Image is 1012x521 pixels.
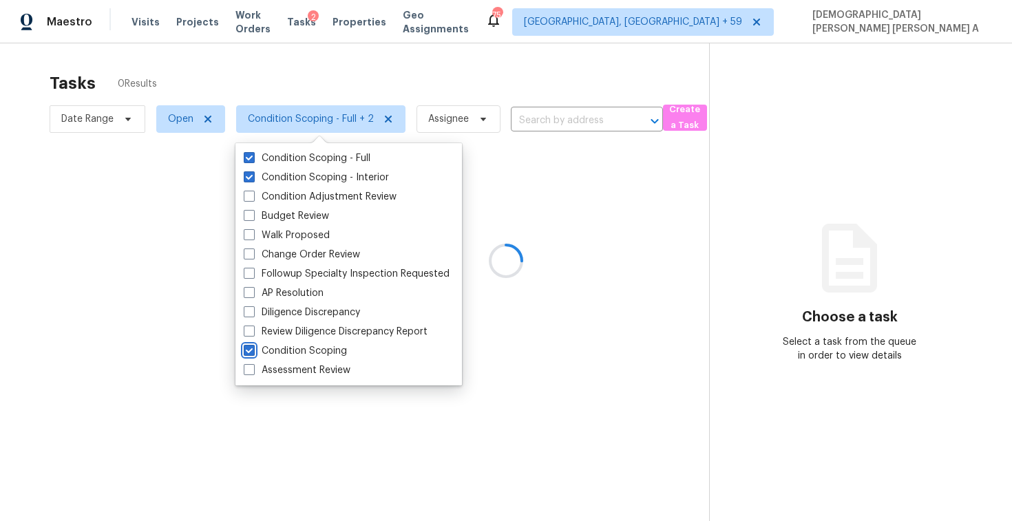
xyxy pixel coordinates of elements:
[244,190,397,204] label: Condition Adjustment Review
[244,306,360,319] label: Diligence Discrepancy
[244,171,389,184] label: Condition Scoping - Interior
[492,8,502,22] div: 754
[244,248,360,262] label: Change Order Review
[244,228,330,242] label: Walk Proposed
[244,286,324,300] label: AP Resolution
[244,209,329,223] label: Budget Review
[244,344,347,358] label: Condition Scoping
[244,363,350,377] label: Assessment Review
[244,151,370,165] label: Condition Scoping - Full
[308,10,319,24] div: 2
[244,325,428,339] label: Review Diligence Discrepancy Report
[244,267,450,281] label: Followup Specialty Inspection Requested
